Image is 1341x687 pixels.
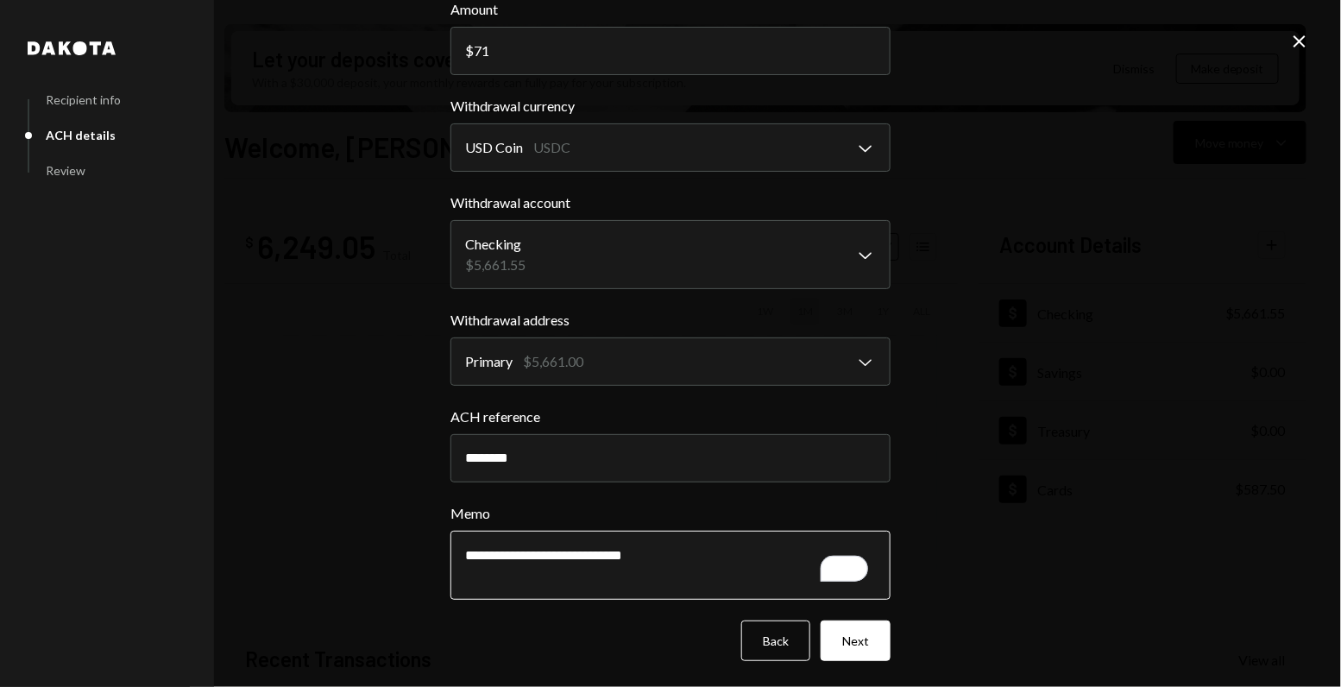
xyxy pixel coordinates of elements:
button: Withdrawal currency [450,123,891,172]
div: Recipient info [46,92,121,107]
button: Withdrawal account [450,220,891,289]
input: 0.00 [450,27,891,75]
label: Withdrawal address [450,310,891,331]
label: Memo [450,503,891,524]
div: $ [465,42,474,59]
label: Withdrawal currency [450,96,891,117]
div: Review [46,163,85,178]
div: $5,661.00 [523,351,583,372]
label: ACH reference [450,407,891,427]
button: Withdrawal address [450,337,891,386]
button: Back [741,621,810,661]
label: Withdrawal account [450,192,891,213]
div: ACH details [46,128,116,142]
div: USDC [533,137,570,158]
textarea: To enrich screen reader interactions, please activate Accessibility in Grammarly extension settings [450,531,891,600]
button: Next [821,621,891,661]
